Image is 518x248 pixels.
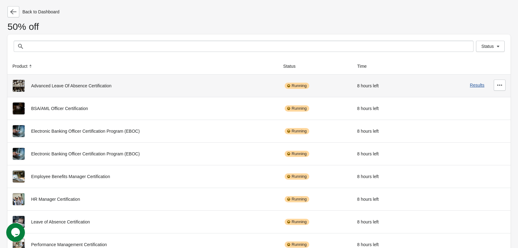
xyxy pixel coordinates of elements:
[12,148,273,160] div: Electronic Banking Officer Certification Program (EBOC)
[285,83,309,89] div: Running
[12,80,273,92] div: Advanced Leave Of Absence Certification
[285,151,309,157] div: Running
[7,6,511,17] div: Back to Dashboard
[285,241,309,248] div: Running
[470,83,484,88] button: Results
[357,170,409,183] div: 8 hours left
[6,223,26,242] iframe: chat widget
[357,80,409,92] div: 8 hours left
[7,24,511,34] h1: 50% off
[357,193,409,205] div: 8 hours left
[12,216,273,228] div: Leave of Absence Certification
[12,125,273,137] div: Electronic Banking Officer Certification Program (EBOC)
[285,128,309,134] div: Running
[12,102,273,115] div: BSA/AML Officer Certification
[12,193,273,205] div: HR Manager Certification
[357,148,409,160] div: 8 hours left
[285,196,309,202] div: Running
[285,173,309,180] div: Running
[281,61,304,72] button: Status
[285,219,309,225] div: Running
[12,170,273,183] div: Employee Benefits Manager Certification
[285,105,309,112] div: Running
[10,61,36,72] button: Product
[476,41,505,52] button: Status
[357,216,409,228] div: 8 hours left
[355,61,376,72] button: Time
[357,102,409,115] div: 8 hours left
[481,44,494,49] span: Status
[357,125,409,137] div: 8 hours left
